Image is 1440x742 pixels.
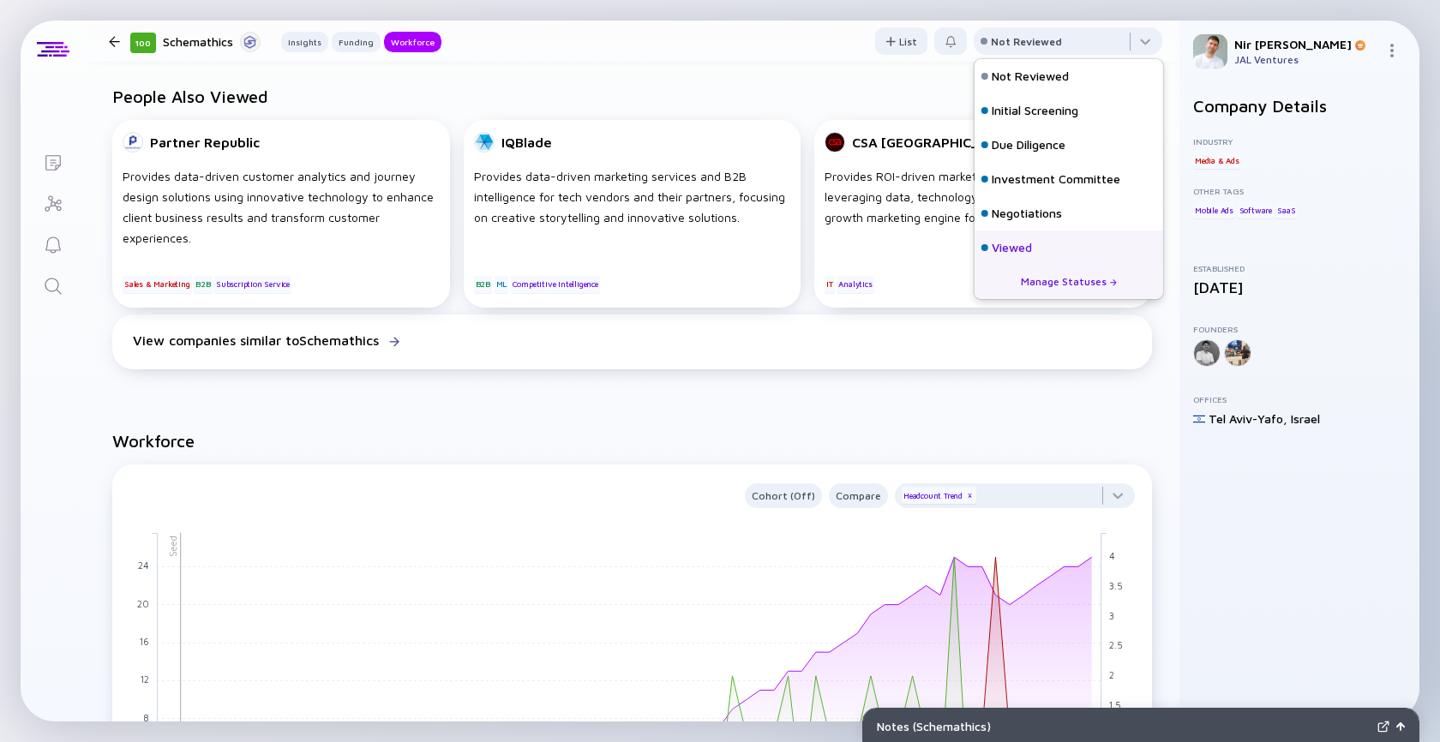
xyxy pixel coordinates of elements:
[992,102,1078,119] div: Initial Screening
[1109,669,1114,680] tspan: 2
[130,33,156,53] div: 100
[112,87,1152,106] h2: People Also Viewed
[991,35,1062,48] div: Not Reviewed
[1377,721,1389,733] img: Expand Notes
[1193,96,1406,116] h2: Company Details
[964,491,975,501] div: x
[133,332,379,348] div: View companies similar to Schemathics
[495,276,509,293] div: ML
[1193,34,1227,69] img: Nir Profile Picture
[281,33,328,51] div: Insights
[1109,609,1114,620] tspan: 3
[1193,413,1205,425] img: Israel Flag
[1234,37,1378,51] div: Nir [PERSON_NAME]
[511,276,600,293] div: Competitive Intelligence
[1109,639,1123,650] tspan: 2.5
[139,559,150,571] tspan: 24
[21,141,85,182] a: Lists
[902,487,976,504] div: Headcount Trend
[877,719,1371,733] div: Notes ( Schemathics )
[112,431,1152,451] h2: Workforce
[464,120,801,314] a: IQBladeProvides data-driven marketing services and B2B intelligence for tech vendors and their pa...
[1193,136,1406,147] div: Industry
[21,223,85,264] a: Reminders
[992,68,1069,85] div: Not Reviewed
[150,135,260,150] div: Partner Republic
[144,712,150,723] tspan: 8
[1109,580,1123,591] tspan: 3.5
[1238,201,1274,218] div: Software
[829,486,888,506] div: Compare
[1193,278,1406,296] div: [DATE]
[21,264,85,305] a: Search
[112,120,450,314] a: Partner RepublicProvides data-driven customer analytics and journey design solutions using innova...
[825,276,835,293] div: IT
[474,276,492,293] div: B2B
[123,166,440,248] div: Provides data-driven customer analytics and journey design solutions using innovative technology ...
[1209,411,1287,426] div: Tel Aviv-Yafo ,
[1193,263,1406,273] div: Established
[1193,186,1406,196] div: Other Tags
[1291,411,1320,426] div: Israel
[123,276,192,293] div: Sales & Marketing
[21,182,85,223] a: Investor Map
[214,276,291,293] div: Subscription Service
[163,31,261,52] div: Schemathics
[1193,152,1241,169] div: Media & Ads
[814,120,1152,314] a: CSA [GEOGRAPHIC_DATA]Provides ROI-driven marketing transformations by leveraging data, technology...
[501,135,552,150] div: IQBlade
[1193,201,1235,218] div: Mobile Ads
[975,265,1163,299] div: Manage Statuses
[1275,201,1297,218] div: SaaS
[875,28,927,55] div: List
[1193,324,1406,334] div: Founders
[825,166,1142,248] div: Provides ROI-driven marketing transformations by leveraging data, technology, and people to act a...
[992,171,1120,188] div: Investment Committee
[138,597,150,608] tspan: 20
[745,486,822,506] div: Cohort (Off)
[332,32,381,52] button: Funding
[1109,550,1115,561] tspan: 4
[194,276,212,293] div: B2B
[1193,394,1406,404] div: Offices
[992,136,1065,153] div: Due Diligence
[474,166,791,248] div: Provides data-driven marketing services and B2B intelligence for tech vendors and their partners,...
[332,33,381,51] div: Funding
[141,636,150,647] tspan: 16
[992,239,1032,256] div: Viewed
[1109,698,1121,709] tspan: 1.5
[852,135,1020,150] div: CSA [GEOGRAPHIC_DATA]
[745,483,822,508] button: Cohort (Off)
[837,276,873,293] div: Analytics
[1385,44,1399,57] img: Menu
[875,27,927,55] button: List
[384,33,441,51] div: Workforce
[992,205,1062,222] div: Negotiations
[281,32,328,52] button: Insights
[141,673,150,685] tspan: 12
[1234,53,1378,66] div: JAL Ventures
[829,483,888,508] button: Compare
[1396,722,1405,731] img: Open Notes
[384,32,441,52] button: Workforce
